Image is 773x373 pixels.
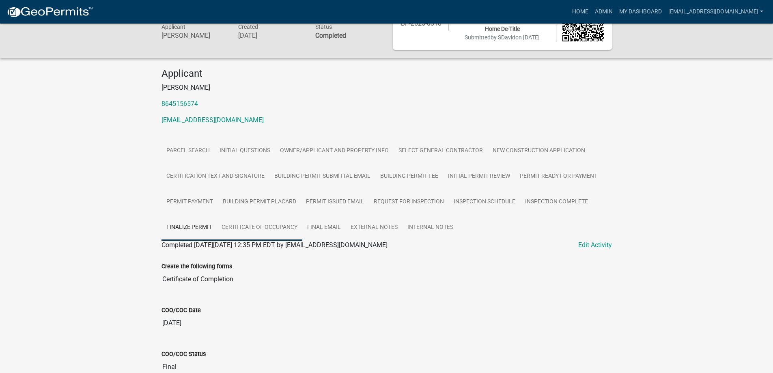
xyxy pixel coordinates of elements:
[488,138,590,164] a: New Construction Application
[218,189,301,215] a: Building Permit Placard
[161,100,198,108] a: 8645156574
[161,24,185,30] span: Applicant
[592,4,616,19] a: Admin
[375,164,443,190] a: Building Permit Fee
[315,32,346,39] strong: Completed
[269,164,375,190] a: Building Permit Submittal Email
[302,215,346,241] a: Final Email
[394,138,488,164] a: Select General Contractor
[215,138,275,164] a: Initial Questions
[161,241,388,249] span: Completed [DATE][DATE] 12:35 PM EDT by [EMAIL_ADDRESS][DOMAIN_NAME]
[665,4,767,19] a: [EMAIL_ADDRESS][DOMAIN_NAME]
[315,24,332,30] span: Status
[161,308,201,313] label: COO/COC Date
[161,68,612,80] h4: Applicant
[161,32,226,39] h6: [PERSON_NAME]
[616,4,665,19] a: My Dashboard
[443,164,515,190] a: Initial Permit Review
[369,189,449,215] a: Request for Inspection
[465,34,540,41] span: Submitted on [DATE]
[161,215,217,241] a: Finalize Permit
[578,240,612,250] a: Edit Activity
[569,4,592,19] a: Home
[491,34,515,41] span: by SDavid
[301,189,369,215] a: Permit Issued Email
[161,116,264,124] a: [EMAIL_ADDRESS][DOMAIN_NAME]
[217,215,302,241] a: Certificate of Occupancy
[449,189,520,215] a: Inspection Schedule
[403,215,458,241] a: Internal Notes
[275,138,394,164] a: Owner/Applicant and Property Info
[515,164,602,190] a: Permit Ready for Payment
[161,189,218,215] a: Permit Payment
[161,351,206,357] label: COO/COC Status
[161,164,269,190] a: Certification Text and Signature
[161,83,612,93] p: [PERSON_NAME]
[238,24,258,30] span: Created
[346,215,403,241] a: External Notes
[161,264,232,270] label: Create the following forms
[161,138,215,164] a: Parcel search
[520,189,593,215] a: Inspection Complete
[238,32,303,39] h6: [DATE]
